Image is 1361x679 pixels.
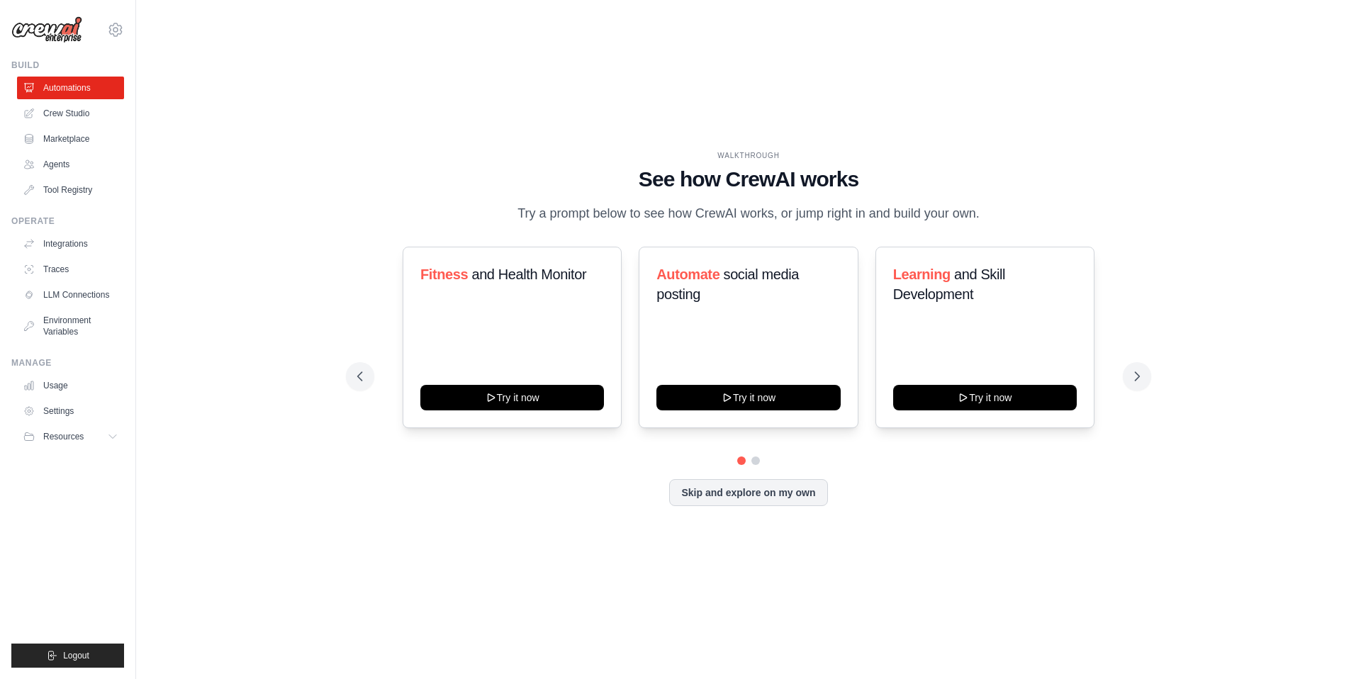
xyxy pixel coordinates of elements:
[357,150,1140,161] div: WALKTHROUGH
[17,232,124,255] a: Integrations
[43,431,84,442] span: Resources
[11,16,82,43] img: Logo
[11,357,124,369] div: Manage
[17,309,124,343] a: Environment Variables
[11,60,124,71] div: Build
[510,203,987,224] p: Try a prompt below to see how CrewAI works, or jump right in and build your own.
[17,77,124,99] a: Automations
[420,266,468,282] span: Fitness
[656,266,799,302] span: social media posting
[893,385,1077,410] button: Try it now
[893,266,951,282] span: Learning
[420,385,604,410] button: Try it now
[471,266,586,282] span: and Health Monitor
[17,425,124,448] button: Resources
[17,284,124,306] a: LLM Connections
[17,400,124,422] a: Settings
[63,650,89,661] span: Logout
[656,266,719,282] span: Automate
[17,374,124,397] a: Usage
[669,479,827,506] button: Skip and explore on my own
[17,258,124,281] a: Traces
[11,644,124,668] button: Logout
[656,385,840,410] button: Try it now
[17,128,124,150] a: Marketplace
[357,167,1140,192] h1: See how CrewAI works
[17,179,124,201] a: Tool Registry
[17,153,124,176] a: Agents
[11,215,124,227] div: Operate
[17,102,124,125] a: Crew Studio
